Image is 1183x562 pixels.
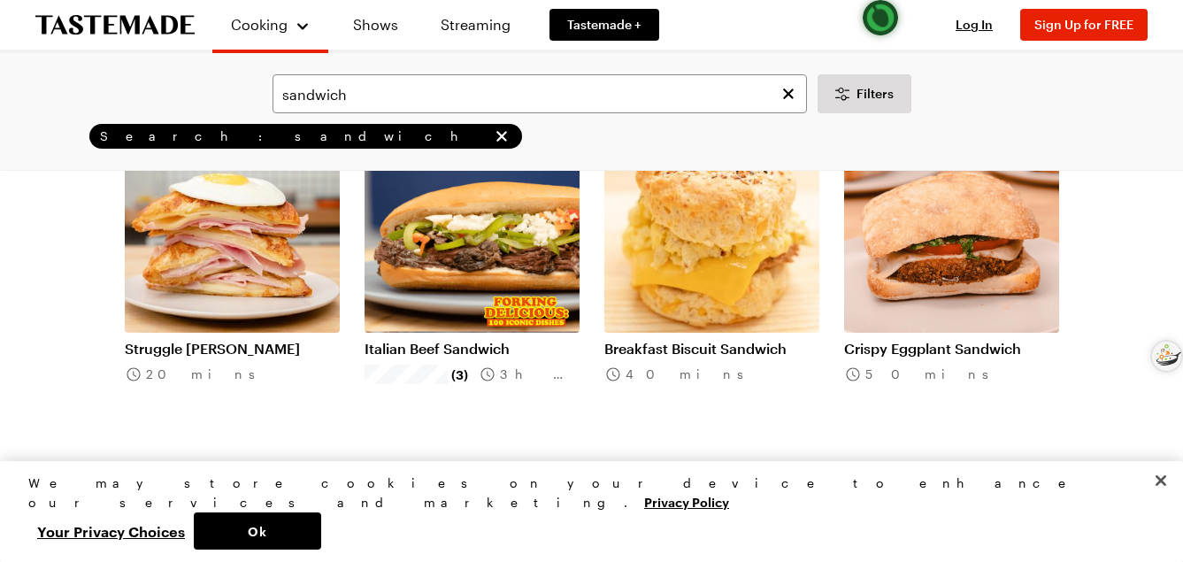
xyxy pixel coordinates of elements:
[365,340,580,358] a: Italian Beef Sandwich
[273,74,807,113] input: Search for a Recipe
[125,340,340,358] a: Struggle [PERSON_NAME]
[231,16,288,33] span: Cooking
[230,7,311,42] button: Cooking
[35,15,195,35] a: To Tastemade Home Page
[1034,17,1133,32] span: Sign Up for FREE
[194,512,321,550] button: Ok
[844,340,1059,358] a: Crispy Eggplant Sandwich
[956,17,993,32] span: Log In
[604,340,819,358] a: Breakfast Biscuit Sandwich
[857,85,894,103] span: Filters
[939,16,1010,34] button: Log In
[28,512,194,550] button: Your Privacy Choices
[818,74,911,113] button: Desktop filters
[549,9,659,41] a: Tastemade +
[28,473,1140,550] div: Privacy
[567,16,641,34] span: Tastemade +
[492,127,511,146] button: remove Search: sandwich
[1141,461,1180,500] button: Close
[100,128,488,144] span: Search: sandwich
[28,473,1140,512] div: We may store cookies on your device to enhance our services and marketing.
[1020,9,1148,41] button: Sign Up for FREE
[644,493,729,510] a: More information about your privacy, opens in a new tab
[779,84,798,104] button: Clear search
